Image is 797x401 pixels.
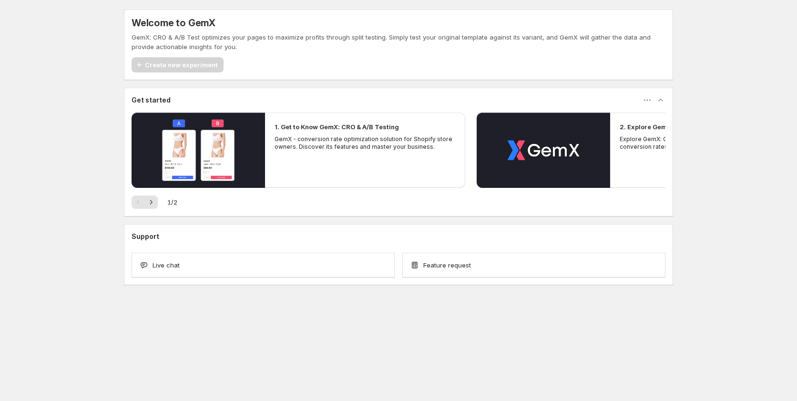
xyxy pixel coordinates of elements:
[132,95,171,105] h3: Get started
[477,113,610,188] button: Play video
[132,113,265,188] button: Play video
[153,260,180,270] span: Live chat
[620,122,767,132] h2: 2. Explore GemX: CRO & A/B Testing Use Cases
[144,195,158,209] button: Next
[167,197,177,207] span: 1 / 2
[275,135,456,151] p: GemX - conversion rate optimization solution for Shopify store owners. Discover its features and ...
[275,122,399,132] h2: 1. Get to Know GemX: CRO & A/B Testing
[132,17,215,29] h5: Welcome to GemX
[132,195,158,209] nav: Pagination
[132,232,159,241] h3: Support
[423,260,471,270] span: Feature request
[132,32,665,51] p: GemX: CRO & A/B Test optimizes your pages to maximize profits through split testing. Simply test ...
